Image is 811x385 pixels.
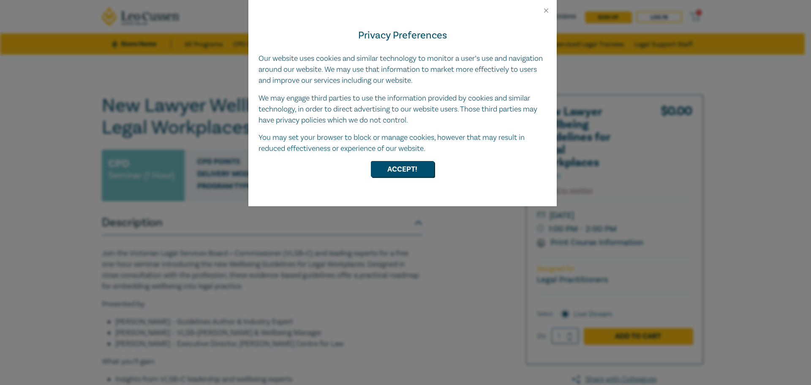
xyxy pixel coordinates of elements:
button: Close [542,7,550,14]
p: Our website uses cookies and similar technology to monitor a user’s use and navigation around our... [259,53,547,86]
button: Accept! [371,161,434,177]
p: You may set your browser to block or manage cookies, however that may result in reduced effective... [259,132,547,154]
h4: Privacy Preferences [259,28,547,43]
p: We may engage third parties to use the information provided by cookies and similar technology, in... [259,93,547,126]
